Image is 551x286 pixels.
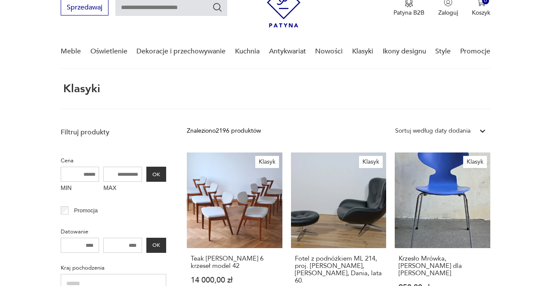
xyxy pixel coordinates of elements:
button: Szukaj [212,2,223,12]
p: Koszyk [472,9,490,17]
p: Promocja [74,206,98,215]
a: Nowości [315,35,343,68]
a: Promocje [460,35,490,68]
a: Antykwariat [269,35,306,68]
h3: Krzesło Mrówka, [PERSON_NAME] dla [PERSON_NAME] [399,255,486,277]
p: 14 000,00 zł [191,277,279,284]
a: Ikony designu [383,35,426,68]
a: Style [435,35,451,68]
a: Meble [61,35,81,68]
label: MAX [103,182,142,196]
div: Znaleziono 2196 produktów [187,126,261,136]
a: Sprzedawaj [61,5,108,11]
p: Filtruj produkty [61,127,166,137]
p: Patyna B2B [393,9,424,17]
a: Dekoracje i przechowywanie [136,35,226,68]
h3: Fotel z podnóżkiem ML 214, proj. [PERSON_NAME], [PERSON_NAME], Dania, lata 60. [295,255,383,284]
a: Klasyki [352,35,373,68]
h1: Klasyki [61,83,100,95]
button: OK [146,167,166,182]
p: Zaloguj [438,9,458,17]
label: MIN [61,182,99,196]
div: Sortuj według daty dodania [395,126,471,136]
h3: Teak [PERSON_NAME] 6 krzeseł model 42 [191,255,279,270]
a: Oświetlenie [90,35,127,68]
a: Kuchnia [235,35,260,68]
button: OK [146,238,166,253]
p: Cena [61,156,166,165]
p: Kraj pochodzenia [61,263,166,273]
p: Datowanie [61,227,166,236]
